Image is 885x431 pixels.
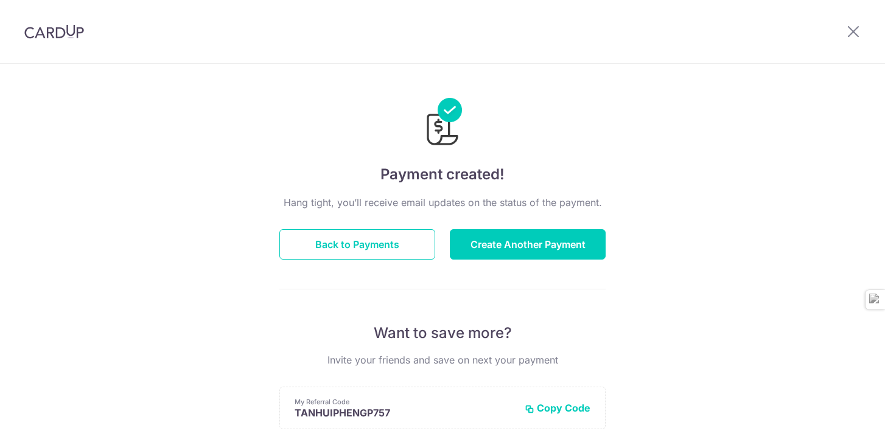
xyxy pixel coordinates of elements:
img: CardUp [24,24,84,39]
img: Payments [423,98,462,149]
button: Back to Payments [279,229,435,260]
button: Create Another Payment [450,229,606,260]
p: Invite your friends and save on next your payment [279,353,606,367]
button: Copy Code [525,402,590,414]
p: My Referral Code [295,397,515,407]
p: TANHUIPHENGP757 [295,407,515,419]
p: Hang tight, you’ll receive email updates on the status of the payment. [279,195,606,210]
p: Want to save more? [279,323,606,343]
h4: Payment created! [279,164,606,185]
